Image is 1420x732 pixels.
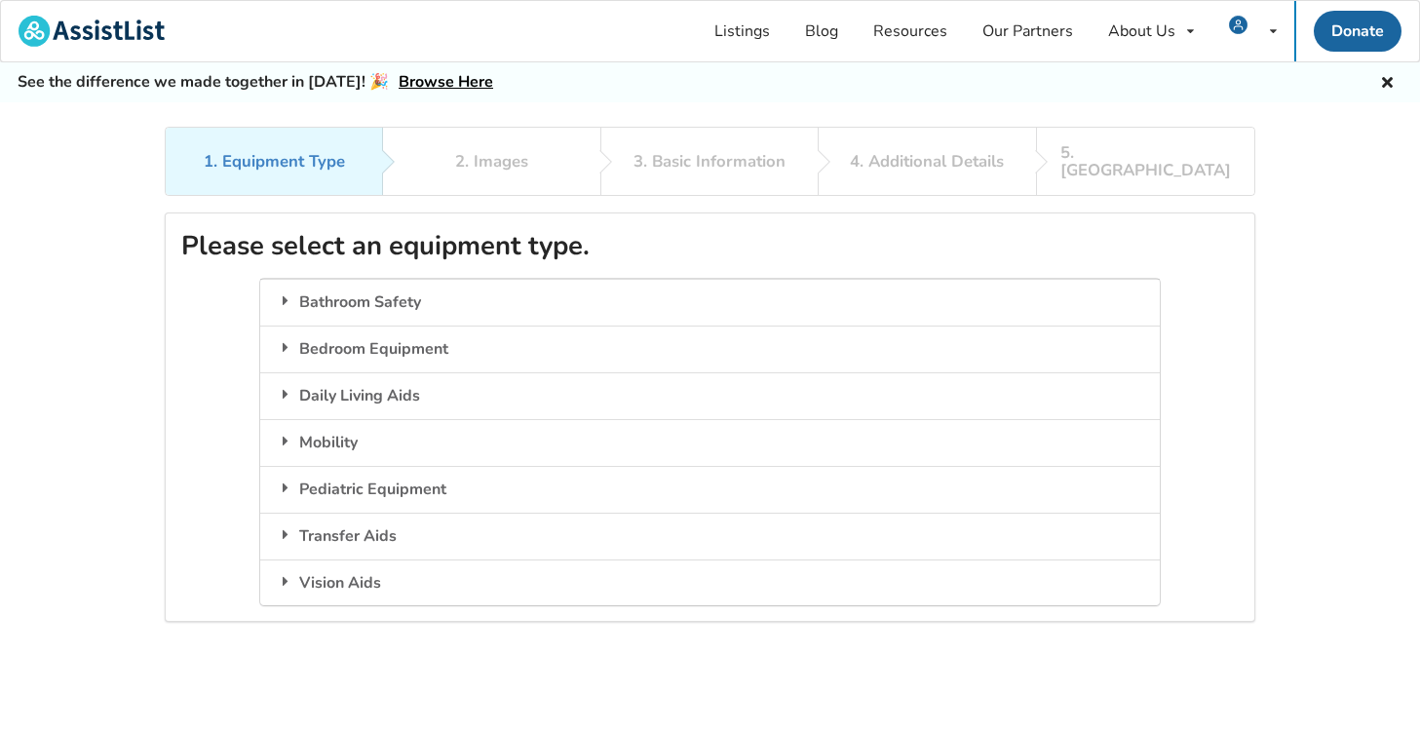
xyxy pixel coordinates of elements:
[260,559,1159,606] div: Vision Aids
[1108,23,1175,39] div: About Us
[856,1,965,61] a: Resources
[965,1,1091,61] a: Our Partners
[181,229,1239,263] h2: Please select an equipment type.
[1314,11,1401,52] a: Donate
[19,16,165,47] img: assistlist-logo
[18,72,493,93] h5: See the difference we made together in [DATE]! 🎉
[1229,16,1247,34] img: user icon
[260,279,1159,326] div: Bathroom Safety
[787,1,856,61] a: Blog
[204,153,345,171] div: 1. Equipment Type
[697,1,787,61] a: Listings
[260,372,1159,419] div: Daily Living Aids
[260,466,1159,513] div: Pediatric Equipment
[260,326,1159,372] div: Bedroom Equipment
[260,419,1159,466] div: Mobility
[260,513,1159,559] div: Transfer Aids
[399,71,493,93] a: Browse Here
